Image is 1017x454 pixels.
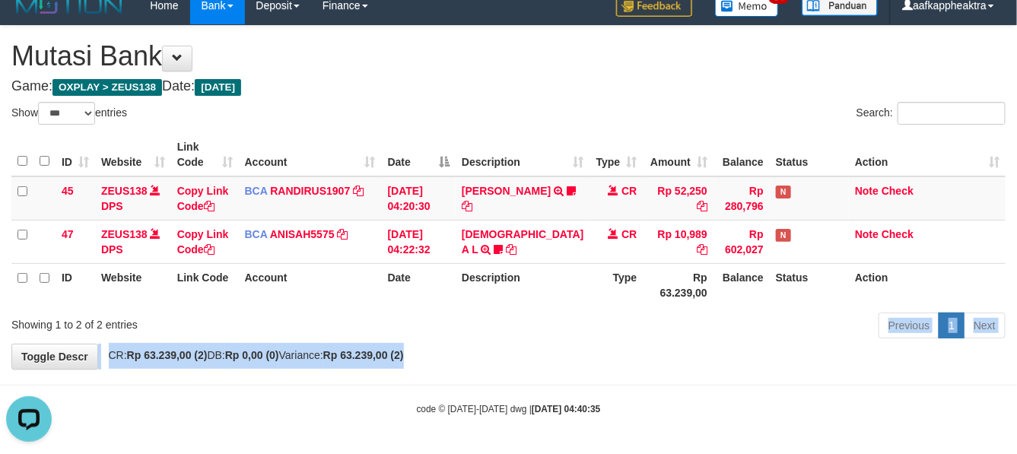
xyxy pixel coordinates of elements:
span: CR: DB: Variance: [101,349,404,361]
span: Has Note [776,229,791,242]
th: Action: activate to sort column ascending [849,133,1006,176]
th: Link Code [171,263,239,306]
button: Open LiveChat chat widget [6,6,52,52]
span: BCA [245,228,268,240]
th: Status [770,263,849,306]
th: Date [382,263,456,306]
span: 45 [62,185,74,197]
span: Has Note [776,186,791,198]
a: [PERSON_NAME] [462,185,551,197]
h1: Mutasi Bank [11,41,1006,71]
td: [DATE] 04:20:30 [382,176,456,221]
a: Next [964,313,1006,338]
th: Website [95,263,171,306]
strong: Rp 63.239,00 (2) [127,349,208,361]
th: Account: activate to sort column ascending [239,133,382,176]
th: Website: activate to sort column ascending [95,133,171,176]
a: Copy TENNY SETIAWAN to clipboard [462,200,472,212]
a: Copy Link Code [177,185,229,212]
a: Note [855,185,879,197]
a: Copy ANISAH5575 to clipboard [338,228,348,240]
th: Type: activate to sort column ascending [590,133,644,176]
span: CR [621,228,637,240]
a: RANDIRUS1907 [270,185,350,197]
a: Copy RANDIRUS1907 to clipboard [353,185,364,197]
a: Previous [879,313,939,338]
a: [DEMOGRAPHIC_DATA] A L [462,228,583,256]
th: Type [590,263,644,306]
strong: [DATE] 04:40:35 [532,404,600,414]
td: Rp 52,250 [643,176,713,221]
td: [DATE] 04:22:32 [382,220,456,263]
a: ZEUS138 [101,185,148,197]
a: Copy Link Code [177,228,229,256]
th: Action [849,263,1006,306]
div: Showing 1 to 2 of 2 entries [11,311,412,332]
td: Rp 10,989 [643,220,713,263]
select: Showentries [38,102,95,125]
td: DPS [95,176,171,221]
span: OXPLAY > ZEUS138 [52,79,162,96]
th: Link Code: activate to sort column ascending [171,133,239,176]
td: Rp 602,027 [713,220,770,263]
td: Rp 280,796 [713,176,770,221]
strong: Rp 0,00 (0) [225,349,279,361]
label: Search: [857,102,1006,125]
th: ID [56,263,95,306]
a: Copy Rp 10,989 to clipboard [697,243,707,256]
span: BCA [245,185,268,197]
th: Status [770,133,849,176]
label: Show entries [11,102,127,125]
th: Description [456,263,590,306]
th: Description: activate to sort column ascending [456,133,590,176]
strong: Rp 63.239,00 (2) [323,349,404,361]
th: Rp 63.239,00 [643,263,713,306]
a: Toggle Descr [11,344,98,370]
a: ANISAH5575 [270,228,335,240]
a: Note [855,228,879,240]
a: Copy MUHAMMAD A L to clipboard [506,243,516,256]
small: code © [DATE]-[DATE] dwg | [417,404,601,414]
span: 47 [62,228,74,240]
th: Balance [713,263,770,306]
a: Check [882,228,914,240]
span: CR [621,185,637,197]
a: Copy Rp 52,250 to clipboard [697,200,707,212]
h4: Game: Date: [11,79,1006,94]
th: Balance [713,133,770,176]
a: ZEUS138 [101,228,148,240]
th: Account [239,263,382,306]
a: Check [882,185,914,197]
th: ID: activate to sort column ascending [56,133,95,176]
th: Amount: activate to sort column ascending [643,133,713,176]
span: [DATE] [195,79,241,96]
input: Search: [898,102,1006,125]
th: Date: activate to sort column descending [382,133,456,176]
td: DPS [95,220,171,263]
a: 1 [939,313,965,338]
